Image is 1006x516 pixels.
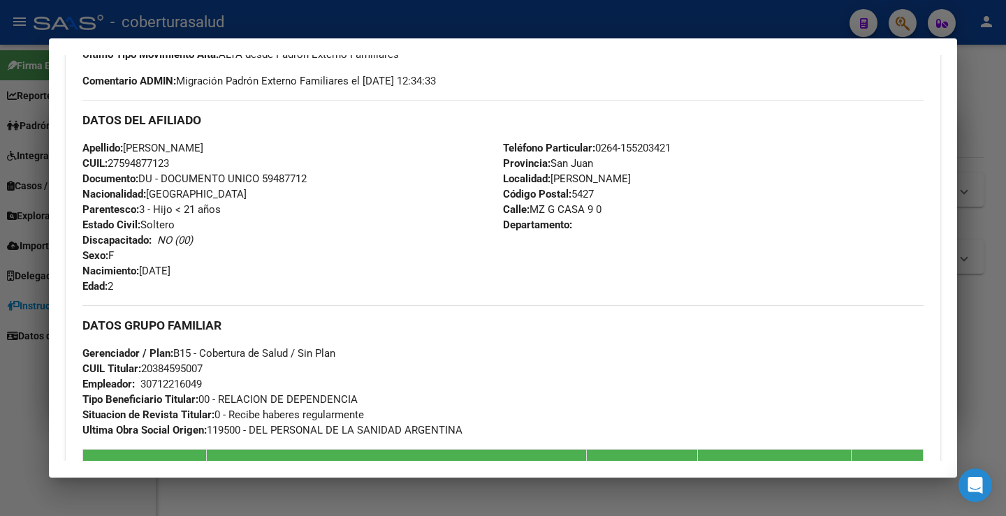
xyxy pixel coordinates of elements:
h3: DATOS DEL AFILIADO [82,112,924,128]
span: 00 - RELACION DE DEPENDENCIA [82,393,358,406]
th: CUIL [83,449,207,482]
span: DU - DOCUMENTO UNICO 59487712 [82,172,307,185]
span: F [82,249,114,262]
strong: Empleador: [82,378,135,390]
span: [PERSON_NAME] [503,172,631,185]
span: 3 - Hijo < 21 años [82,203,221,216]
span: ALTA desde Padrón Externo Familiares [82,48,399,61]
strong: Nacimiento: [82,265,139,277]
strong: Código Postal: [503,188,571,200]
strong: Discapacitado: [82,234,152,246]
div: Open Intercom Messenger [958,469,992,502]
strong: Localidad: [503,172,551,185]
span: 0264-155203421 [503,142,671,154]
strong: Nacionalidad: [82,188,146,200]
strong: Documento: [82,172,138,185]
div: 30712216049 [140,376,202,392]
strong: Departamento: [503,219,572,231]
strong: Sexo: [82,249,108,262]
span: Soltero [82,219,175,231]
span: San Juan [503,157,593,170]
strong: Tipo Beneficiario Titular: [82,393,198,406]
span: [PERSON_NAME] [82,142,203,154]
strong: Edad: [82,280,108,293]
span: 5427 [503,188,594,200]
th: Nacimiento [586,449,698,482]
strong: Apellido: [82,142,123,154]
h3: DATOS GRUPO FAMILIAR [82,318,924,333]
th: Activo [852,449,924,482]
strong: CUIL Titular: [82,362,141,375]
strong: Comentario ADMIN: [82,75,176,87]
span: 20384595007 [82,362,203,375]
span: 2 [82,280,113,293]
strong: Calle: [503,203,530,216]
th: Parentesco [698,449,852,482]
strong: CUIL: [82,157,108,170]
span: 119500 - DEL PERSONAL DE LA SANIDAD ARGENTINA [82,424,462,436]
strong: Parentesco: [82,203,139,216]
i: NO (00) [157,234,193,246]
span: [GEOGRAPHIC_DATA] [82,188,247,200]
strong: Provincia: [503,157,551,170]
span: Migración Padrón Externo Familiares el [DATE] 12:34:33 [82,73,436,89]
strong: Ultimo Tipo Movimiento Alta: [82,48,219,61]
span: [DATE] [82,265,170,277]
strong: Gerenciador / Plan: [82,347,173,360]
strong: Teléfono Particular: [503,142,595,154]
span: 0 - Recibe haberes regularmente [82,408,364,421]
th: Nombre [207,449,586,482]
strong: Estado Civil: [82,219,140,231]
strong: Situacion de Revista Titular: [82,408,214,421]
span: MZ G CASA 9 0 [503,203,602,216]
span: 27594877123 [82,157,169,170]
span: B15 - Cobertura de Salud / Sin Plan [82,347,335,360]
strong: Ultima Obra Social Origen: [82,424,207,436]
